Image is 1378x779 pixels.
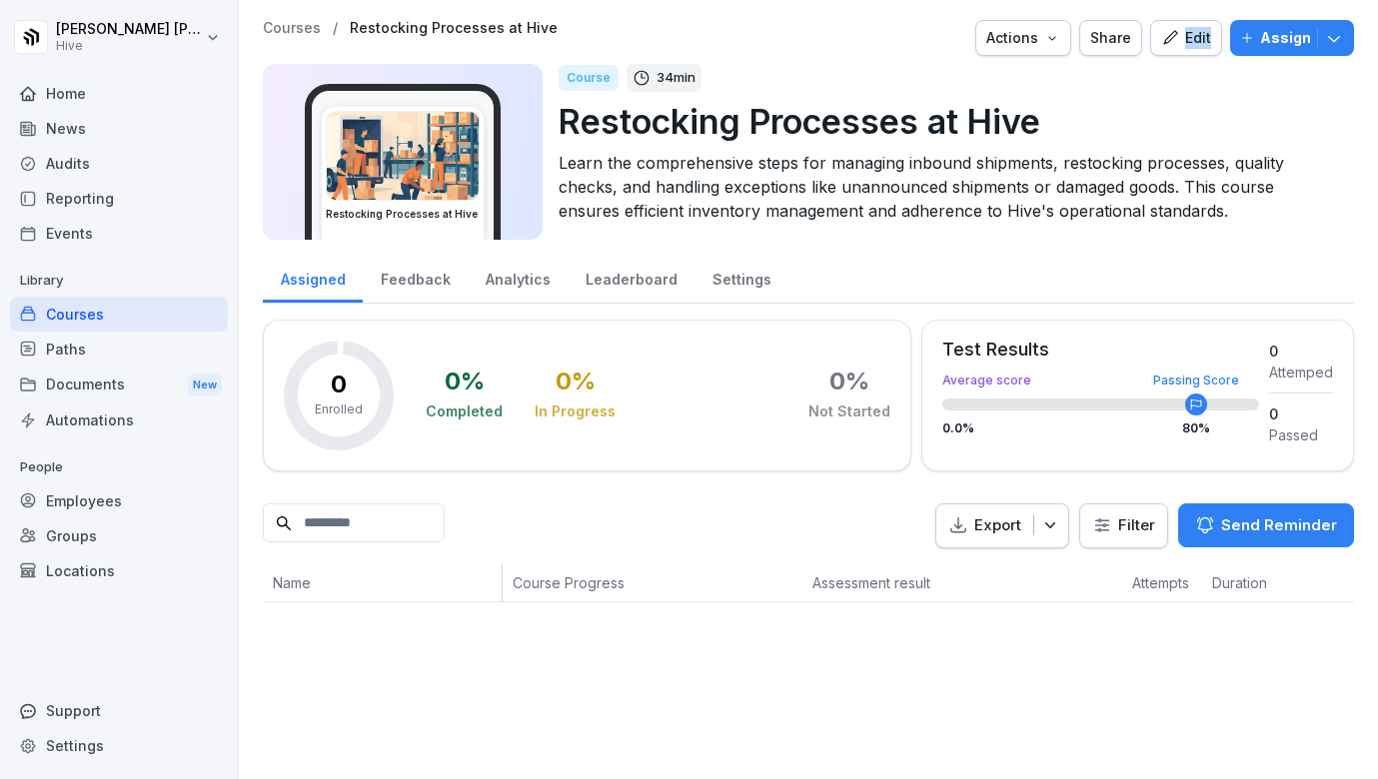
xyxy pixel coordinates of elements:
a: Home [10,76,228,111]
a: Reporting [10,181,228,216]
div: Average score [942,375,1259,387]
button: Actions [975,20,1071,56]
a: DocumentsNew [10,367,228,403]
p: Duration [1212,572,1292,593]
img: t72cg3dsrbajyqggvzmlmfek.png [327,112,479,200]
div: Filter [1092,515,1155,535]
div: Passed [1269,424,1333,445]
a: Events [10,216,228,251]
p: Library [10,265,228,297]
div: In Progress [535,401,616,421]
div: Documents [10,367,228,403]
p: / [333,20,338,37]
a: Automations [10,402,228,437]
p: Learn the comprehensive steps for managing inbound shipments, restocking processes, quality check... [559,151,1338,223]
div: New [188,374,222,396]
a: Groups [10,518,228,553]
button: Export [935,503,1069,548]
p: Assign [1260,27,1311,49]
p: 34 min [657,68,695,88]
a: Assigned [263,252,363,303]
button: Assign [1230,20,1354,56]
p: Name [273,572,492,593]
a: Courses [263,20,321,37]
button: Edit [1150,20,1222,56]
div: Not Started [808,401,890,421]
p: Assessment result [812,572,1112,593]
p: [PERSON_NAME] [PERSON_NAME] [56,21,202,38]
button: Share [1079,20,1142,56]
div: 80 % [1182,422,1210,434]
div: Completed [426,401,503,421]
a: Courses [10,297,228,332]
div: 0 % [445,370,485,393]
button: Filter [1080,504,1167,547]
div: Actions [986,27,1060,49]
a: Employees [10,483,228,518]
a: Analytics [468,252,568,303]
a: News [10,111,228,146]
div: 0.0 % [942,422,1259,434]
a: Locations [10,553,228,588]
div: Passing Score [1153,375,1239,387]
p: Course Progress [513,572,792,593]
div: Support [10,693,228,728]
p: Attempts [1132,572,1192,593]
button: Send Reminder [1178,503,1354,547]
div: 0 [1269,403,1333,424]
div: 0 [1269,341,1333,362]
div: Course [559,65,619,91]
a: Feedback [363,252,468,303]
p: Enrolled [315,400,363,418]
a: Audits [10,146,228,181]
div: 0 % [829,370,869,393]
a: Paths [10,332,228,367]
div: Attemped [1269,362,1333,383]
div: 0 % [556,370,596,393]
p: 0 [331,373,347,396]
p: People [10,451,228,483]
div: Edit [1161,27,1211,49]
a: Leaderboard [568,252,694,303]
div: Share [1090,27,1131,49]
a: Restocking Processes at Hive [350,20,558,37]
h3: Restocking Processes at Hive [326,207,480,222]
p: Restocking Processes at Hive [559,96,1338,147]
a: Settings [694,252,788,303]
div: Test Results [942,341,1259,359]
a: Settings [10,728,228,763]
p: Export [974,514,1021,537]
p: Send Reminder [1221,514,1337,536]
p: Hive [56,39,202,53]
